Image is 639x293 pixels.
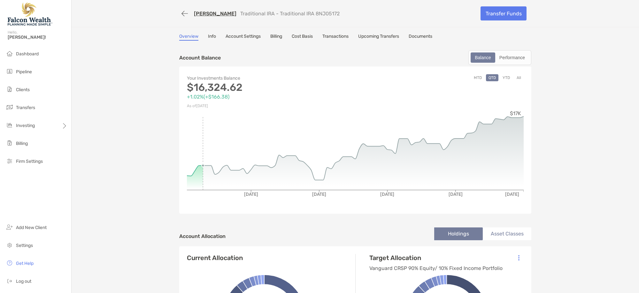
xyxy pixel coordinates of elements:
[510,110,521,116] tspan: $17K
[16,279,31,284] span: Log out
[16,69,32,75] span: Pipeline
[6,259,13,267] img: get-help icon
[369,264,503,272] p: Vanguard CRSP 90% Equity/ 10% Fixed Income Portfolio
[16,141,28,146] span: Billing
[226,34,261,41] a: Account Settings
[270,34,282,41] a: Billing
[16,243,33,248] span: Settings
[434,227,483,240] li: Holdings
[6,157,13,165] img: firm-settings icon
[8,35,67,40] span: [PERSON_NAME]!
[179,54,221,62] p: Account Balance
[187,254,243,262] h4: Current Allocation
[187,102,355,110] p: As of [DATE]
[187,83,355,91] p: $16,324.62
[6,223,13,231] img: add_new_client icon
[16,105,35,110] span: Transfers
[322,34,349,41] a: Transactions
[6,67,13,75] img: pipeline icon
[518,255,520,261] img: Icon List Menu
[468,50,531,65] div: segmented control
[8,3,52,26] img: Falcon Wealth Planning Logo
[208,34,216,41] a: Info
[16,123,35,128] span: Investing
[16,51,39,57] span: Dashboard
[6,50,13,57] img: dashboard icon
[358,34,399,41] a: Upcoming Transfers
[292,34,313,41] a: Cost Basis
[187,74,355,82] p: Your Investments Balance
[500,74,512,81] button: YTD
[244,192,258,197] tspan: [DATE]
[483,227,531,240] li: Asset Classes
[6,103,13,111] img: transfers icon
[16,225,47,230] span: Add New Client
[179,233,226,239] h4: Account Allocation
[471,74,484,81] button: MTD
[187,93,355,101] p: +1.02% ( +$166.38 )
[179,34,198,41] a: Overview
[16,261,34,266] span: Get Help
[409,34,432,41] a: Documents
[6,121,13,129] img: investing icon
[380,192,394,197] tspan: [DATE]
[486,74,498,81] button: QTD
[369,254,503,262] h4: Target Allocation
[471,53,495,62] div: Balance
[6,85,13,93] img: clients icon
[16,159,43,164] span: Firm Settings
[6,139,13,147] img: billing icon
[505,192,519,197] tspan: [DATE]
[6,241,13,249] img: settings icon
[194,11,236,17] a: [PERSON_NAME]
[449,192,463,197] tspan: [DATE]
[312,192,326,197] tspan: [DATE]
[481,6,527,20] a: Transfer Funds
[496,53,528,62] div: Performance
[6,277,13,285] img: logout icon
[16,87,30,92] span: Clients
[240,11,340,17] p: Traditional IRA - Traditional IRA 8NJ05172
[514,74,524,81] button: All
